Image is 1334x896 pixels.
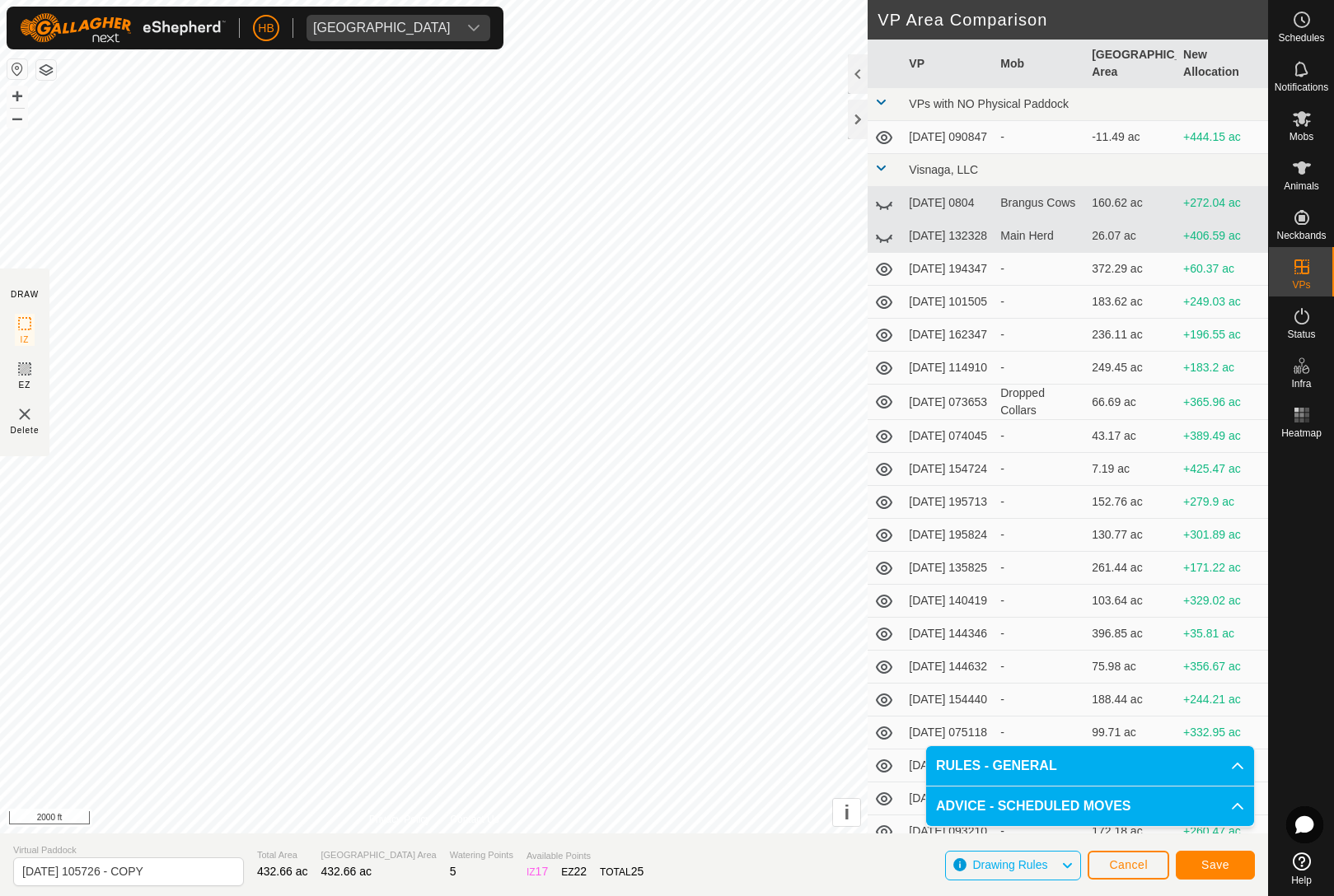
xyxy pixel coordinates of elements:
td: +365.96 ac [1177,385,1268,420]
a: Privacy Policy [369,812,431,827]
td: +249.03 ac [1177,286,1268,319]
div: [GEOGRAPHIC_DATA] [313,21,451,35]
div: - [1000,427,1079,445]
td: 152.76 ac [1085,486,1177,519]
td: [DATE] 093210 [902,815,994,848]
span: 432.66 ac [321,865,372,878]
button: i [833,799,860,826]
span: Help [1291,875,1312,885]
button: Map Layers [36,60,56,80]
div: TOTAL [600,863,644,880]
span: Available Points [527,849,644,863]
td: +444.15 ac [1177,121,1268,154]
button: Save [1176,851,1255,880]
td: 75.98 ac [1085,651,1177,684]
td: +301.89 ac [1177,519,1268,552]
th: [GEOGRAPHIC_DATA] Area [1085,40,1177,88]
td: [DATE] 135825 [902,552,994,585]
span: [GEOGRAPHIC_DATA] Area [321,848,437,862]
td: [DATE] 073653 [902,385,994,420]
span: Neckbands [1276,231,1326,240]
div: Dropped Collars [1000,385,1079,419]
td: +196.55 ac [1177,319,1268,352]
div: IZ [527,863,548,880]
span: 432.66 ac [257,865,308,878]
span: Notifications [1275,82,1328,92]
div: EZ [561,863,587,880]
td: +35.81 ac [1177,618,1268,651]
td: [DATE] 075228 [902,749,994,782]
td: [DATE] 090847 [902,121,994,154]
span: Drawing Rules [972,858,1047,871]
td: 43.17 ac [1085,420,1177,453]
td: 236.11 ac [1085,319,1177,352]
span: ADVICE - SCHEDULED MOVES [936,796,1130,816]
div: - [1000,625,1079,642]
span: Heatmap [1281,428,1322,438]
span: Animals [1284,181,1319,191]
td: 261.44 ac [1085,552,1177,585]
div: - [1000,559,1079,576]
span: 5 [450,865,456,878]
span: Visnaga Ranch [307,15,457,41]
span: HB [258,20,274,37]
span: Save [1201,858,1229,871]
span: Virtual Paddock [13,843,244,857]
td: 26.07 ac [1085,220,1177,253]
td: +60.37 ac [1177,253,1268,286]
td: [DATE] 140419 [902,585,994,618]
a: Contact Us [450,812,498,827]
span: Cancel [1109,858,1148,871]
div: - [1000,293,1079,310]
td: [DATE] 195824 [902,519,994,552]
p-accordion-header: RULES - GENERAL [926,746,1254,786]
td: 103.64 ac [1085,585,1177,618]
td: 249.45 ac [1085,352,1177,385]
td: 372.29 ac [1085,253,1177,286]
div: - [1000,823,1079,840]
button: Cancel [1088,851,1169,880]
div: - [1000,128,1079,146]
span: Mobs [1290,132,1313,142]
a: Help [1269,846,1334,892]
p-accordion-header: ADVICE - SCHEDULED MOVES [926,786,1254,826]
td: 172.18 ac [1085,815,1177,848]
div: - [1000,460,1079,478]
span: Total Area [257,848,308,862]
td: 66.69 ac [1085,385,1177,420]
span: EZ [19,379,31,391]
td: -11.49 ac [1085,121,1177,154]
td: 396.85 ac [1085,618,1177,651]
td: [DATE] 091050 [902,782,994,815]
div: - [1000,724,1079,741]
span: RULES - GENERAL [936,756,1057,776]
h2: VP Area Comparison [878,10,1268,30]
td: [DATE] 075118 [902,716,994,749]
td: +260.47 ac [1177,815,1268,848]
td: +279.9 ac [1177,486,1268,519]
div: dropdown trigger [457,15,490,41]
td: [DATE] 132328 [902,220,994,253]
td: [DATE] 101505 [902,286,994,319]
td: 7.19 ac [1085,453,1177,486]
span: Visnaga, LLC [909,163,978,176]
td: [DATE] 154724 [902,453,994,486]
span: Watering Points [450,848,513,862]
span: Delete [11,424,40,436]
td: [DATE] 074045 [902,420,994,453]
th: Mob [994,40,1085,88]
td: +272.04 ac [1177,187,1268,220]
th: VP [902,40,994,88]
td: 188.44 ac [1085,684,1177,716]
td: +332.95 ac [1177,716,1268,749]
span: Status [1287,329,1315,339]
td: 183.62 ac [1085,286,1177,319]
td: [DATE] 195713 [902,486,994,519]
div: - [1000,526,1079,544]
img: Gallagher Logo [20,13,226,43]
td: [DATE] 144346 [902,618,994,651]
td: [DATE] 114910 [902,352,994,385]
div: DRAW [11,288,39,301]
span: Schedules [1278,33,1324,43]
td: +171.22 ac [1177,552,1268,585]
